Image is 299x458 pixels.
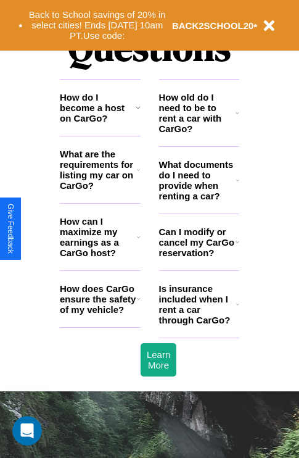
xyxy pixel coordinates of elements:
h3: What documents do I need to provide when renting a car? [159,159,237,201]
h3: How does CarGo ensure the safety of my vehicle? [60,283,137,315]
iframe: Intercom live chat [12,416,42,446]
h3: How can I maximize my earnings as a CarGo host? [60,216,137,258]
h3: What are the requirements for listing my car on CarGo? [60,149,137,191]
h3: Is insurance included when I rent a car through CarGo? [159,283,236,325]
h3: How old do I need to be to rent a car with CarGo? [159,92,236,134]
button: Back to School savings of 20% in select cities! Ends [DATE] 10am PT.Use code: [23,6,172,44]
div: Give Feedback [6,204,15,254]
h3: Can I modify or cancel my CarGo reservation? [159,227,236,258]
button: Learn More [141,343,176,377]
b: BACK2SCHOOL20 [172,20,254,31]
h3: How do I become a host on CarGo? [60,92,136,123]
